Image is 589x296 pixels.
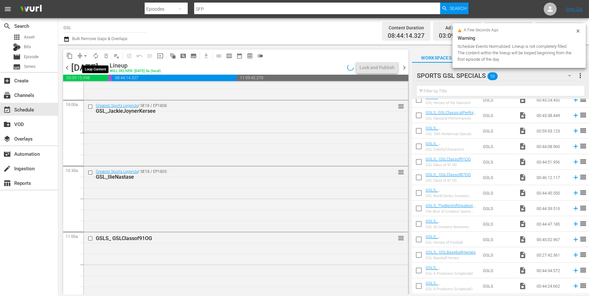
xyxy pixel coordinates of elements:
[3,179,11,187] span: Reports
[480,139,516,154] td: GSLS
[572,251,579,259] svg: Add to Schedule
[110,69,161,73] div: WILL DELIVER: [DATE] 3a (local)
[236,53,243,59] span: date_range_outlined
[579,173,587,181] span: reorder
[458,43,574,63] div: Schedule Events Normalized: Lineup is not completely filled. The content within the lineup will b...
[426,178,471,183] div: GSL Class of 87 OG
[579,266,587,274] span: reorder
[96,174,372,180] div: GSL_IlieNastase
[464,28,498,33] span: a few seconds ago
[440,3,469,14] button: Search
[96,108,372,114] div: GSL_JackieJoynerKersee
[412,54,461,62] span: Workspaces
[534,216,570,232] td: 00:44:47.185
[572,267,579,274] svg: Add to Schedule
[426,281,476,291] a: GSLS_ GSLAProducersScrapbook1
[400,64,408,72] span: chevron_right
[398,169,404,176] span: reorder
[572,189,579,196] svg: Add to Schedule
[519,220,527,228] span: Video
[426,203,475,213] a: GSLS_TheBestofGreatestSportsLegends
[572,205,579,212] svg: Add to Schedule
[439,23,476,32] div: Ad Duration
[226,53,232,59] span: calendar_view_week_outlined
[245,51,255,61] span: View Backup
[519,143,527,150] span: Video
[576,72,584,79] span: more_vert
[93,53,99,59] span: autorenew_outlined
[572,143,579,150] svg: Add to Schedule
[24,44,31,50] span: Bits
[3,22,11,30] span: Search
[398,103,404,109] button: reorder
[398,235,404,242] span: reorder
[519,251,527,259] span: Video
[534,108,570,123] td: 00:43:38.449
[579,220,587,227] span: reorder
[96,235,372,241] div: GSLS_ GSLClassof91OG
[360,62,395,73] div: Lock and Publish
[426,209,477,214] div: The Best of Greatest Sports Legends
[519,96,527,104] span: Video
[519,282,527,290] span: Video
[579,189,587,196] span: reorder
[13,53,21,61] span: Episode
[224,51,234,61] span: Week Calendar View
[572,96,579,103] svg: Add to Schedule
[96,169,372,180] div: / SE18 / EP1805:
[24,34,35,40] span: Asset
[71,36,128,41] span: Bulk Remove Gaps & Overlaps
[3,91,11,99] span: Channels
[3,77,11,85] span: Create
[519,127,527,135] span: Video
[66,53,73,59] span: content_copy
[579,142,587,150] span: reorder
[579,251,587,259] span: reorder
[426,287,477,291] div: GSL A Producers Scrapbook1
[398,235,404,241] button: reorder
[579,158,587,165] span: reorder
[63,64,71,72] span: chevron_left
[426,194,477,198] div: GSL World Series Greatest Moments
[519,111,527,119] span: Video
[480,263,516,278] td: GSLS
[188,51,199,61] span: Create Series Block
[112,75,237,81] span: 08:44:14.327
[388,23,425,32] div: Content Duration
[426,101,477,105] div: GSL Heroes of the Diamond
[579,204,587,212] span: reorder
[426,219,472,228] a: GSLS_ GSL50GreatestMoments
[96,103,372,114] div: / SE18 / EP1808:
[388,32,425,40] span: 08:44:14.327
[3,135,11,143] span: Overlays
[458,34,581,42] div: Warning
[398,103,404,110] span: reorder
[155,51,165,61] span: Update Metadata from Key Asset
[534,263,570,278] td: 00:44:34.572
[165,49,178,62] span: Refresh All Search Blocks
[257,53,263,59] span: toggle_off
[426,163,471,167] div: GSL Class of 91 OG
[480,216,516,232] td: GSLS
[255,51,265,61] span: 24 hours Lineup View is OFF
[480,108,516,123] td: GSLS
[519,236,527,243] span: Video
[534,201,570,216] td: 00:44:39.510
[426,157,471,162] a: GSLS_ GSLClassof91OG
[572,158,579,165] svg: Add to Schedule
[426,256,476,260] div: GSL Baseball Heroes
[480,185,516,201] td: GSLS
[417,67,577,85] div: SPORTS GSL SPECIALS
[572,112,579,119] svg: Add to Schedule
[356,62,398,73] button: Lock and Publish
[579,235,587,243] span: reorder
[534,185,570,201] td: 00:44:45.550
[3,106,11,114] span: Schedule
[572,127,579,134] svg: Add to Schedule
[534,154,570,170] td: 00:44:51.956
[96,103,138,108] a: Greatest Sports Legends
[71,62,98,73] div: [DATE]
[247,53,253,59] span: preview_outlined
[576,68,584,83] button: more_vert
[534,247,570,263] td: 00:27:42.361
